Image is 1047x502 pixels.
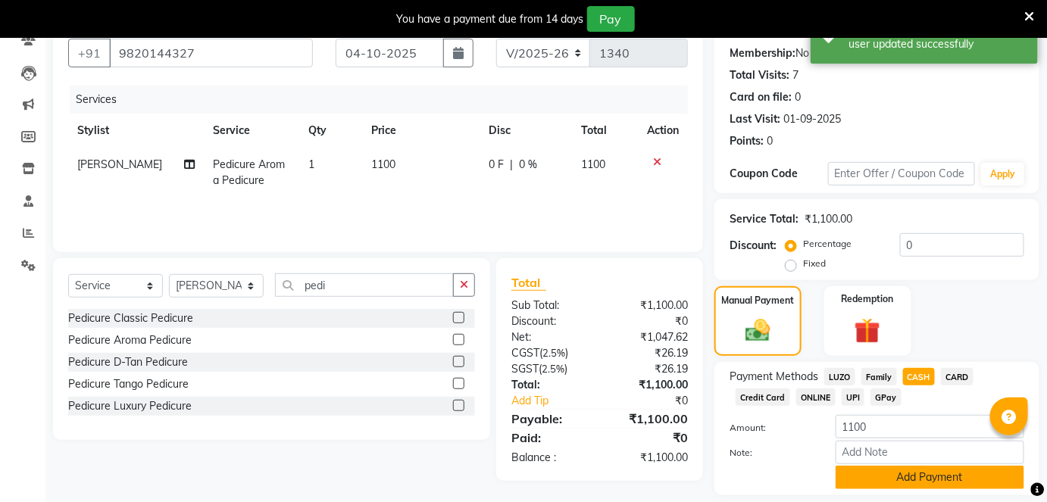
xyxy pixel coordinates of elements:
label: Manual Payment [721,294,794,307]
span: GPay [870,388,902,406]
span: Credit Card [736,388,790,406]
div: ₹1,047.62 [599,329,699,345]
th: Price [362,114,479,148]
div: ₹1,100.00 [599,410,699,428]
span: 1100 [371,157,395,171]
th: Stylist [68,114,205,148]
th: Total [572,114,638,148]
span: Family [861,368,897,385]
div: Coupon Code [730,166,828,182]
div: ₹0 [599,313,699,329]
div: ( ) [500,345,600,361]
span: [PERSON_NAME] [77,157,162,171]
img: _cash.svg [738,316,778,345]
div: Service Total: [730,211,799,227]
div: 0 [795,89,801,105]
div: 01-09-2025 [783,111,841,127]
div: ₹1,100.00 [805,211,852,227]
input: Add Note [836,441,1024,464]
span: CARD [941,368,974,385]
button: Add Payment [836,466,1024,489]
div: Membership: [730,45,795,61]
div: ( ) [500,361,600,377]
span: | [510,157,513,173]
div: Paid: [500,429,600,447]
span: 2.5% [542,347,565,359]
a: Add Tip [500,393,616,409]
span: 1100 [581,157,605,171]
input: Search by Name/Mobile/Email/Code [109,39,313,67]
div: Sub Total: [500,298,600,313]
div: Net: [500,329,600,345]
div: Last Visit: [730,111,780,127]
div: user updated successfully [849,36,1027,52]
span: Payment Methods [730,369,818,385]
div: No Active Membership [730,45,1024,61]
label: Percentage [803,237,852,251]
div: Total Visits: [730,67,789,83]
span: UPI [842,388,865,406]
div: Card on file: [730,89,792,105]
div: Discount: [500,313,600,329]
div: You have a payment due from 14 days [397,11,584,27]
div: ₹1,100.00 [599,298,699,313]
span: ONLINE [796,388,836,406]
div: ₹26.19 [599,345,699,361]
label: Note: [718,446,824,460]
input: Search or Scan [275,273,454,297]
span: 2.5% [542,363,564,375]
th: Action [638,114,688,148]
div: Pedicure D-Tan Pedicure [68,354,188,370]
img: _gift.svg [846,315,889,348]
div: Points: [730,133,764,149]
span: 0 F [489,157,504,173]
div: 7 [792,67,799,83]
span: LUZO [824,368,855,385]
div: 0 [767,133,773,149]
div: Pedicure Aroma Pedicure [68,332,192,348]
label: Fixed [803,257,826,270]
div: ₹0 [616,393,699,409]
div: Pedicure Luxury Pedicure [68,398,192,414]
span: SGST [511,362,539,376]
div: Balance : [500,450,600,466]
span: Total [511,275,546,291]
th: Disc [480,114,573,148]
div: ₹1,100.00 [599,377,699,393]
span: Pedicure Aroma Pedicure [214,157,286,187]
div: Pedicure Classic Pedicure [68,310,193,326]
div: Total: [500,377,600,393]
label: Amount: [718,421,824,435]
input: Amount [836,415,1024,438]
th: Qty [299,114,362,148]
span: 1 [308,157,314,171]
th: Service [205,114,299,148]
div: ₹0 [599,429,699,447]
div: Payable: [500,410,600,428]
div: ₹26.19 [599,361,699,377]
button: Pay [587,6,635,32]
span: 0 % [519,157,537,173]
button: Apply [981,163,1024,186]
div: ₹1,100.00 [599,450,699,466]
button: +91 [68,39,111,67]
label: Redemption [842,292,894,306]
div: Discount: [730,238,777,254]
div: Pedicure Tango Pedicure [68,376,189,392]
input: Enter Offer / Coupon Code [828,162,976,186]
span: CGST [511,346,539,360]
div: Services [70,86,699,114]
span: CASH [903,368,936,385]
